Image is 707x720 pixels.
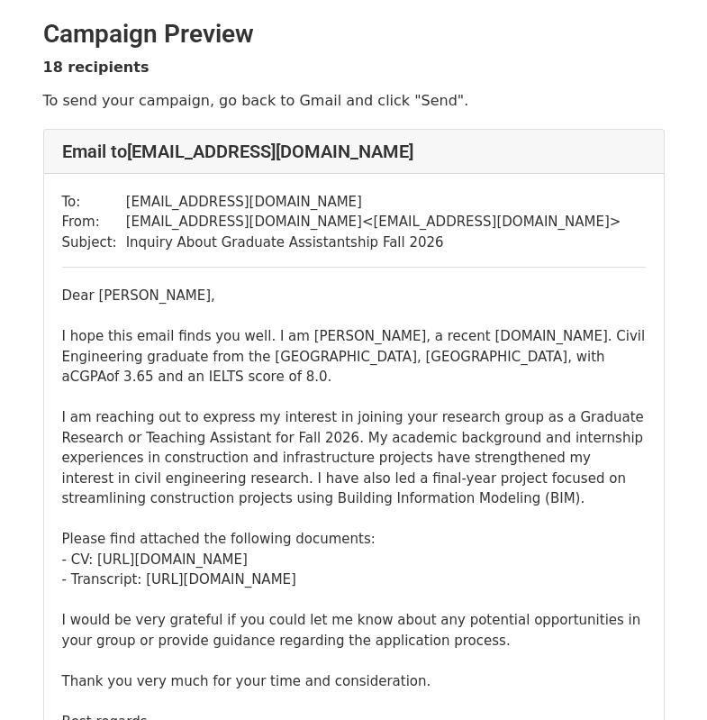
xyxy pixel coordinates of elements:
[126,192,621,213] td: [EMAIL_ADDRESS][DOMAIN_NAME]
[62,141,646,162] h4: Email to [EMAIL_ADDRESS][DOMAIN_NAME]
[62,232,126,253] td: Subject:
[62,192,126,213] td: To:
[43,59,150,76] strong: 18 recipients
[126,212,621,232] td: [EMAIL_ADDRESS][DOMAIN_NAME] < [EMAIL_ADDRESS][DOMAIN_NAME] >
[70,369,106,385] span: CGPA
[43,91,665,110] p: To send your campaign, go back to Gmail and click "Send".
[43,19,665,50] h2: Campaign Preview
[126,232,621,253] td: Inquiry About Graduate Assistantship Fall 2026
[62,212,126,232] td: From:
